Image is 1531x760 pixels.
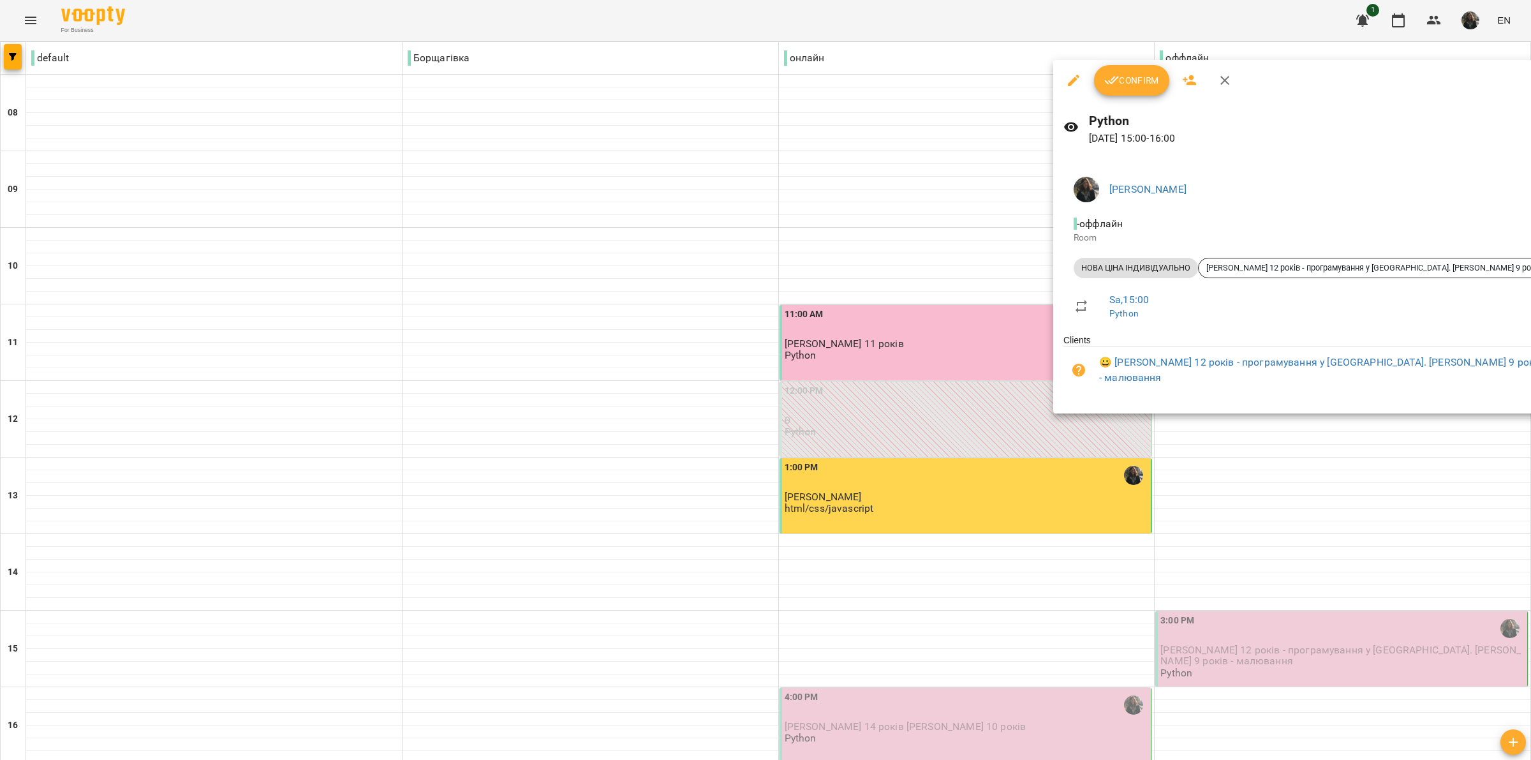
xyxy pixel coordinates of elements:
span: - оффлайн [1074,218,1125,230]
a: Sa , 15:00 [1109,294,1149,306]
span: Confirm [1104,73,1159,88]
button: Confirm [1094,65,1169,96]
button: Unpaid. Bill the attendance? [1063,355,1094,385]
a: [PERSON_NAME] [1109,183,1187,195]
span: НОВА ЦІНА ІНДИВІДУАЛЬНО [1074,262,1198,274]
a: Python [1109,308,1139,318]
img: 33f9a82ed513007d0552af73e02aac8a.jpg [1074,177,1099,202]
